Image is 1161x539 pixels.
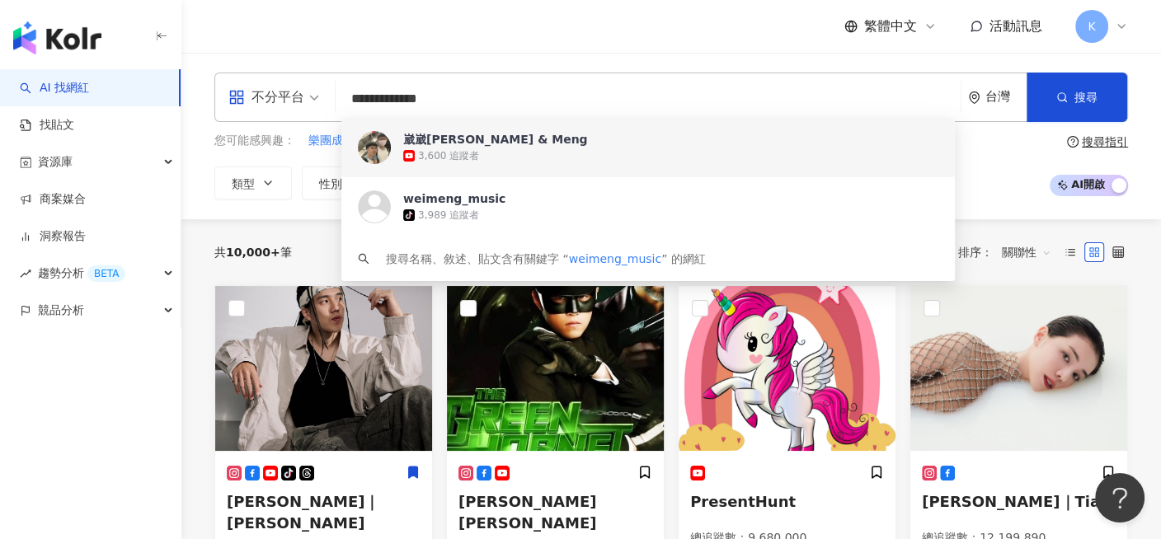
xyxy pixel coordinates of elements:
[38,292,84,329] span: 競品分析
[1082,135,1128,148] div: 搜尋指引
[403,131,588,148] div: 崴崴[PERSON_NAME] & Meng
[13,21,101,54] img: logo
[1095,473,1145,523] iframe: Help Scout Beacon - Open
[308,133,355,149] span: 樂團成員
[922,493,1100,510] span: [PERSON_NAME]｜Tia
[38,255,125,292] span: 趨勢分析
[38,143,73,180] span: 資源庫
[403,190,505,207] div: weimeng_music
[958,239,1060,265] div: 排序：
[1067,136,1079,148] span: question-circle
[302,166,379,199] button: 性別
[910,286,1127,451] img: KOL Avatar
[989,18,1042,34] span: 活動訊息
[1074,91,1098,104] span: 搜尋
[228,89,245,105] span: appstore
[226,246,280,259] span: 10,000+
[418,149,479,163] div: 3,600 追蹤者
[1002,239,1051,265] span: 關聯性
[386,250,706,268] div: 搜尋名稱、敘述、貼文含有關鍵字 “ ” 的網紅
[20,80,89,96] a: searchAI 找網紅
[1088,17,1095,35] span: K
[20,228,86,245] a: 洞察報告
[447,286,664,451] img: KOL Avatar
[690,493,796,510] span: PresentHunt
[87,265,125,282] div: BETA
[20,268,31,279] span: rise
[20,117,74,134] a: 找貼文
[20,191,86,208] a: 商案媒合
[319,177,342,190] span: 性別
[214,166,292,199] button: 類型
[1027,73,1127,122] button: 搜尋
[214,246,292,259] div: 共 筆
[458,493,596,531] span: [PERSON_NAME] [PERSON_NAME]
[679,286,895,451] img: KOL Avatar
[228,84,304,110] div: 不分平台
[985,90,1027,104] div: 台灣
[864,17,917,35] span: 繁體中文
[358,190,391,223] img: KOL Avatar
[215,286,432,451] img: KOL Avatar
[418,209,479,223] div: 3,989 追蹤者
[227,493,379,531] span: [PERSON_NAME]｜[PERSON_NAME]
[358,131,391,164] img: KOL Avatar
[214,133,295,149] span: 您可能感興趣：
[358,253,369,265] span: search
[968,91,980,104] span: environment
[569,252,661,265] span: weimeng_music
[308,132,355,150] button: 樂團成員
[232,177,255,190] span: 類型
